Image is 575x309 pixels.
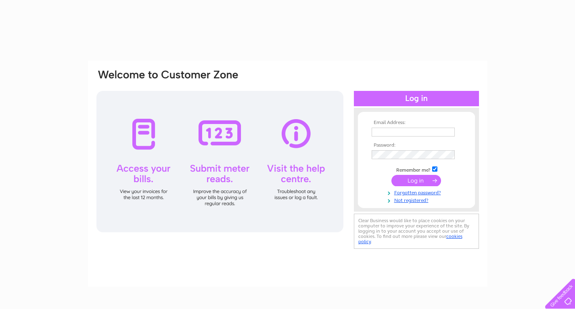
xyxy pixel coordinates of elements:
a: Forgotten password? [372,188,463,196]
th: Password: [370,143,463,148]
a: Not registered? [372,196,463,204]
th: Email Address: [370,120,463,126]
div: Clear Business would like to place cookies on your computer to improve your experience of the sit... [354,214,479,249]
a: cookies policy [358,233,462,244]
td: Remember me? [370,165,463,173]
input: Submit [391,175,441,186]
